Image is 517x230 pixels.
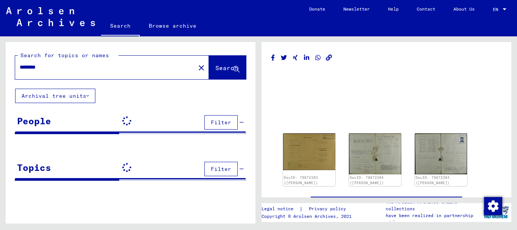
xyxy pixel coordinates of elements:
[262,205,355,213] div: |
[415,133,467,174] img: 002.jpg
[6,7,95,26] img: Arolsen_neg.svg
[325,53,333,63] button: Copy link
[291,53,299,63] button: Share on Xing
[204,162,238,176] button: Filter
[15,89,95,103] button: Archival tree units
[194,60,209,75] button: Clear
[283,133,335,170] img: 001.jpg
[284,175,318,185] a: DocID: 79872393 ([PERSON_NAME])
[101,17,140,36] a: Search
[386,212,480,226] p: have been realized in partnership with
[269,53,277,63] button: Share on Facebook
[215,64,238,72] span: Search
[204,115,238,130] button: Filter
[20,52,109,59] mat-label: Search for topics or names
[482,203,510,222] img: yv_logo.png
[17,161,51,174] div: Topics
[350,175,384,185] a: DocID: 79872394 ([PERSON_NAME])
[349,133,401,174] img: 001.jpg
[262,213,355,220] p: Copyright © Arolsen Archives, 2021
[209,56,246,79] button: Search
[386,199,480,212] p: The Arolsen Archives online collections
[303,205,355,213] a: Privacy policy
[211,119,231,126] span: Filter
[280,53,288,63] button: Share on Twitter
[416,175,450,185] a: DocID: 79872394 ([PERSON_NAME])
[211,166,231,172] span: Filter
[262,205,299,213] a: Legal notice
[140,17,206,35] a: Browse archive
[314,53,322,63] button: Share on WhatsApp
[197,63,206,72] mat-icon: close
[484,197,502,215] img: Change consent
[17,114,51,128] div: People
[303,53,311,63] button: Share on LinkedIn
[493,7,501,12] span: EN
